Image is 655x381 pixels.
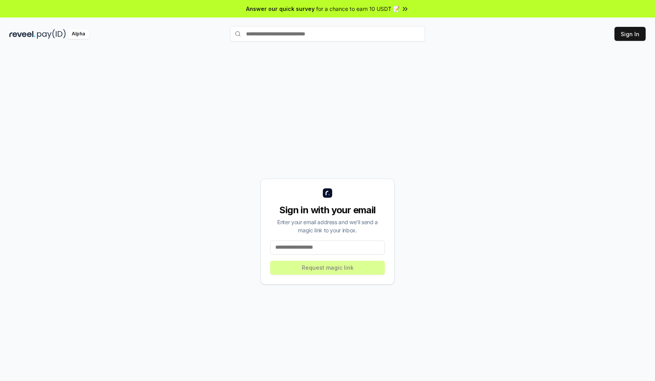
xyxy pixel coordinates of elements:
[246,5,315,13] span: Answer our quick survey
[9,29,35,39] img: reveel_dark
[270,204,385,216] div: Sign in with your email
[270,218,385,234] div: Enter your email address and we’ll send a magic link to your inbox.
[323,188,332,198] img: logo_small
[614,27,646,41] button: Sign In
[37,29,66,39] img: pay_id
[316,5,400,13] span: for a chance to earn 10 USDT 📝
[67,29,89,39] div: Alpha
